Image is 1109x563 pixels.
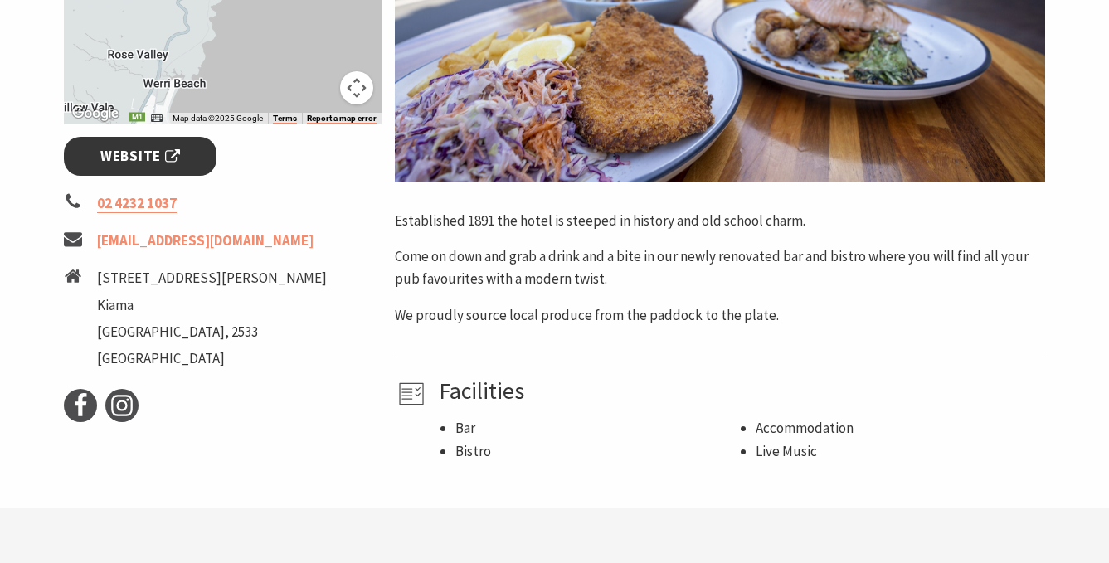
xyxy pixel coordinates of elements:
[307,114,377,124] a: Report a map error
[100,145,180,167] span: Website
[64,137,217,176] a: Website
[455,440,739,463] li: Bistro
[151,113,163,124] button: Keyboard shortcuts
[756,440,1039,463] li: Live Music
[395,210,1045,232] p: Established 1891 the hotel is steeped in history and old school charm.
[455,417,739,439] li: Bar
[97,231,314,250] a: [EMAIL_ADDRESS][DOMAIN_NAME]
[439,377,1039,405] h4: Facilities
[97,267,327,289] li: [STREET_ADDRESS][PERSON_NAME]
[97,194,177,213] a: 02 4232 1037
[273,114,297,124] a: Terms (opens in new tab)
[756,417,1039,439] li: Accommodation
[97,321,327,343] li: [GEOGRAPHIC_DATA], 2533
[395,245,1045,290] p: Come on down and grab a drink and a bite in our newly renovated bar and bistro where you will fin...
[68,103,123,124] img: Google
[68,103,123,124] a: Open this area in Google Maps (opens a new window)
[340,71,373,104] button: Map camera controls
[97,294,327,317] li: Kiama
[395,304,1045,327] p: We proudly source local produce from the paddock to the plate.
[97,347,327,370] li: [GEOGRAPHIC_DATA]
[173,114,263,123] span: Map data ©2025 Google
